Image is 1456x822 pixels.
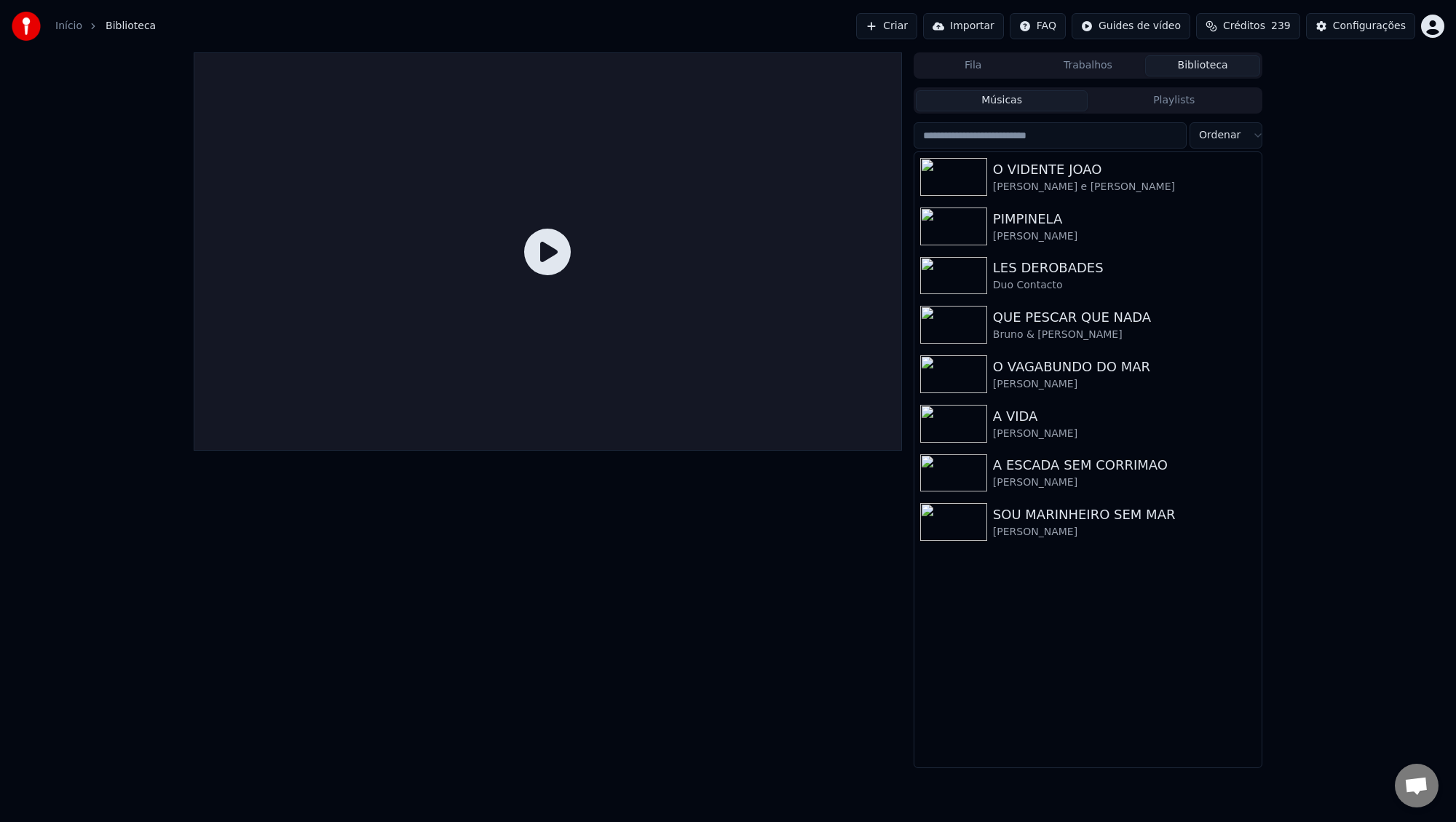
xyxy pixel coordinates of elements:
[12,12,41,41] img: youka
[993,455,1256,475] div: A ESCADA SEM CORRIMAO
[1088,90,1260,111] button: Playlists
[993,229,1256,244] div: [PERSON_NAME]
[993,525,1256,540] div: [PERSON_NAME]
[993,377,1256,392] div: [PERSON_NAME]
[993,258,1256,278] div: LES DEROBADES
[993,307,1256,328] div: QUE PESCAR QUE NADA
[55,19,156,33] nav: breadcrumb
[1072,13,1190,39] button: Guides de vídeo
[993,209,1256,229] div: PIMPINELA
[993,505,1256,525] div: SOU MARINHEIRO SEM MAR
[993,406,1256,427] div: A VIDA
[1395,764,1439,807] div: Open chat
[1223,19,1265,33] span: Créditos
[1145,55,1260,76] button: Biblioteca
[916,90,1088,111] button: Músicas
[993,328,1256,342] div: Bruno & [PERSON_NAME]
[916,55,1031,76] button: Fila
[993,159,1256,180] div: O VIDENTE JOAO
[993,278,1256,293] div: Duo Contacto
[1333,19,1406,33] div: Configurações
[993,180,1256,194] div: [PERSON_NAME] e [PERSON_NAME]
[993,475,1256,490] div: [PERSON_NAME]
[106,19,156,33] span: Biblioteca
[993,357,1256,377] div: O VAGABUNDO DO MAR
[1271,19,1291,33] span: 239
[923,13,1004,39] button: Importar
[1199,128,1241,143] span: Ordenar
[1031,55,1146,76] button: Trabalhos
[856,13,917,39] button: Criar
[1306,13,1415,39] button: Configurações
[1196,13,1300,39] button: Créditos239
[1010,13,1066,39] button: FAQ
[993,427,1256,441] div: [PERSON_NAME]
[55,19,82,33] a: Início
